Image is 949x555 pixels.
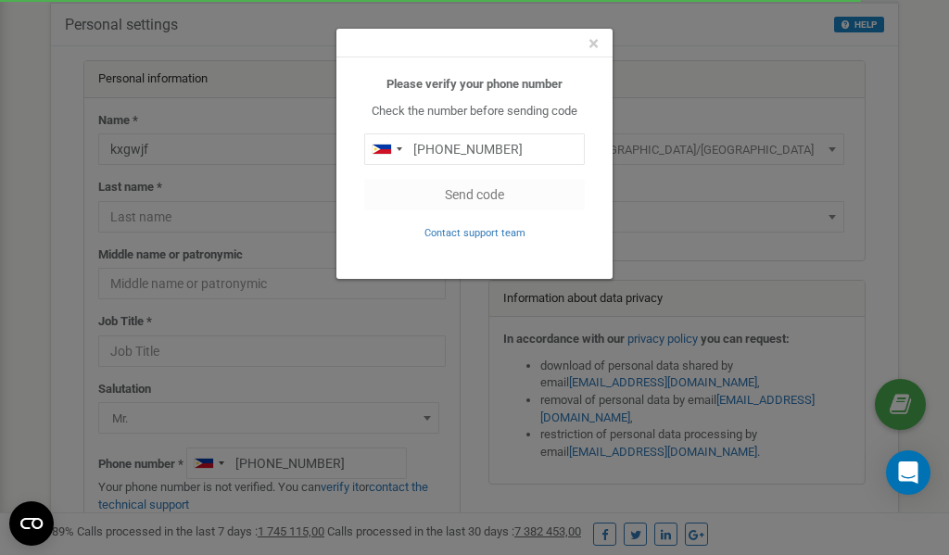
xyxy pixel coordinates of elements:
button: Close [588,34,599,54]
input: 0905 123 4567 [364,133,585,165]
p: Check the number before sending code [364,103,585,120]
span: × [588,32,599,55]
div: Telephone country code [365,134,408,164]
div: Open Intercom Messenger [886,450,930,495]
b: Please verify your phone number [386,77,563,91]
a: Contact support team [424,225,525,239]
button: Open CMP widget [9,501,54,546]
button: Send code [364,179,585,210]
small: Contact support team [424,227,525,239]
